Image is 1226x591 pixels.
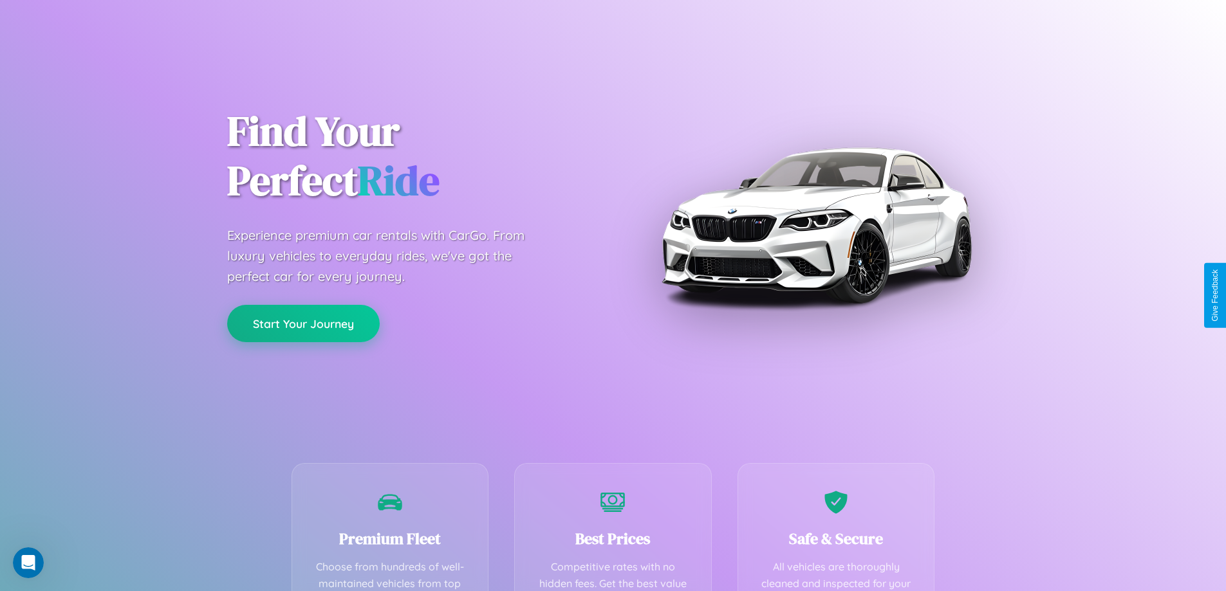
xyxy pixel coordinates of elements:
p: Experience premium car rentals with CarGo. From luxury vehicles to everyday rides, we've got the ... [227,225,549,287]
h1: Find Your Perfect [227,107,594,206]
h3: Premium Fleet [311,528,469,549]
span: Ride [358,152,440,208]
h3: Safe & Secure [757,528,915,549]
div: Give Feedback [1211,269,1220,322]
button: Start Your Journey [227,305,380,342]
img: Premium BMW car rental vehicle [655,64,977,386]
h3: Best Prices [534,528,692,549]
iframe: Intercom live chat [13,547,44,578]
